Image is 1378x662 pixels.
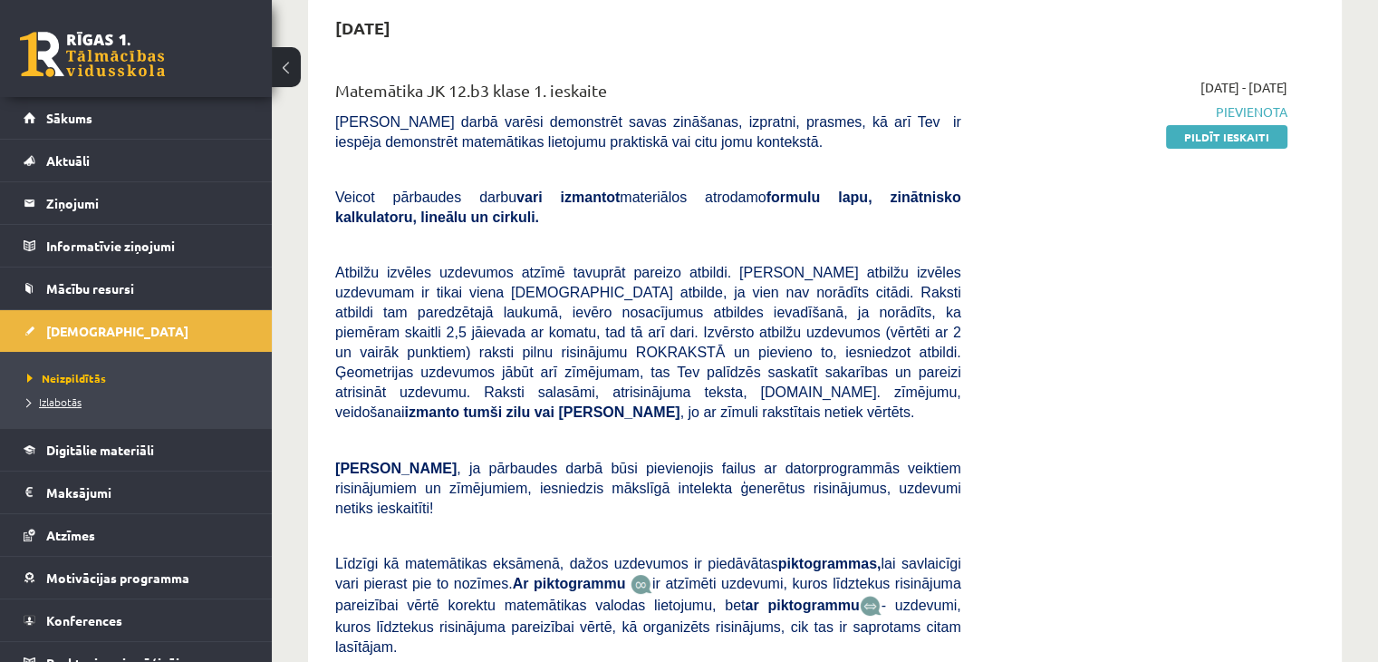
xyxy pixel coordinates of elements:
[335,190,961,225] b: formulu lapu, zinātnisko kalkulatoru, lineālu un cirkuli.
[27,370,254,386] a: Neizpildītās
[513,576,626,591] b: Ar piktogrammu
[24,557,249,599] a: Motivācijas programma
[46,110,92,126] span: Sākums
[27,394,82,409] span: Izlabotās
[988,102,1287,122] span: Pievienota
[46,225,249,267] legend: Informatīvie ziņojumi
[27,371,106,385] span: Neizpildītās
[335,78,961,112] div: Matemātika JK 12.b3 klase 1. ieskaite
[1200,78,1287,97] span: [DATE] - [DATE]
[46,612,122,628] span: Konferences
[46,182,249,224] legend: Ziņojumi
[24,310,249,352] a: [DEMOGRAPHIC_DATA]
[24,514,249,556] a: Atzīmes
[335,598,961,655] span: - uzdevumi, kuros līdztekus risinājuma pareizībai vērtē, kā organizēts risinājums, cik tas ir sap...
[24,97,249,139] a: Sākums
[46,527,95,543] span: Atzīmes
[335,556,961,591] span: Līdzīgi kā matemātikas eksāmenā, dažos uzdevumos ir piedāvātas lai savlaicīgi vari pierast pie to...
[24,599,249,641] a: Konferences
[46,442,154,458] span: Digitālie materiāli
[516,190,620,205] b: vari izmantot
[27,394,254,410] a: Izlabotās
[860,596,882,617] img: wKvN42sLe3LLwAAAABJRU5ErkJggg==
[46,280,134,297] span: Mācību resursi
[405,404,459,420] b: izmanto
[317,6,409,49] h2: [DATE]
[335,190,961,225] span: Veicot pārbaudes darbu materiālos atrodamo
[335,576,961,613] span: ir atzīmēti uzdevumi, kuros līdztekus risinājuma pareizībai vērtē korektu matemātikas valodas lie...
[24,140,249,181] a: Aktuāli
[24,268,249,309] a: Mācību resursi
[335,114,961,150] span: [PERSON_NAME] darbā varēsi demonstrēt savas zināšanas, izpratni, prasmes, kā arī Tev ir iespēja d...
[46,152,90,169] span: Aktuāli
[46,570,189,586] span: Motivācijas programma
[745,598,859,613] b: ar piktogrammu
[631,574,652,595] img: JfuEzvunn4EvwAAAAASUVORK5CYII=
[24,182,249,224] a: Ziņojumi
[46,323,188,339] span: [DEMOGRAPHIC_DATA]
[1166,125,1287,149] a: Pildīt ieskaiti
[20,32,165,77] a: Rīgas 1. Tālmācības vidusskola
[24,225,249,267] a: Informatīvie ziņojumi
[335,265,961,420] span: Atbilžu izvēles uzdevumos atzīmē tavuprāt pareizo atbildi. [PERSON_NAME] atbilžu izvēles uzdevuma...
[24,472,249,513] a: Maksājumi
[778,556,882,571] b: piktogrammas,
[24,429,249,471] a: Digitālie materiāli
[463,404,679,420] b: tumši zilu vai [PERSON_NAME]
[46,472,249,513] legend: Maksājumi
[335,461,961,516] span: , ja pārbaudes darbā būsi pievienojis failus ar datorprogrammās veiktiem risinājumiem un zīmējumi...
[335,461,457,476] span: [PERSON_NAME]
